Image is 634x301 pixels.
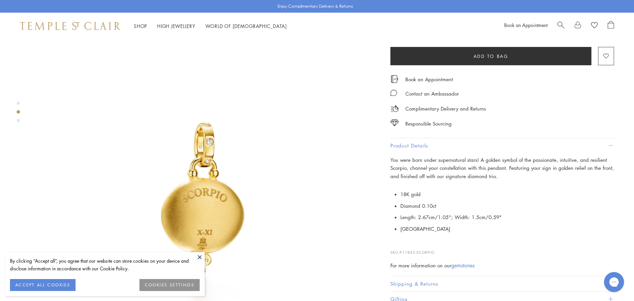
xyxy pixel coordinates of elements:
img: icon_appointment.svg [390,75,398,83]
iframe: Gorgias live chat messenger [601,270,627,294]
a: Open Shopping Bag [608,21,614,31]
a: Search [557,21,564,31]
a: High JewelleryHigh Jewellery [157,23,195,29]
div: Product gallery navigation [17,100,20,128]
span: Length: 2.67cm/1.05''; Width: 1.5cm/0.59" [400,214,502,220]
span: [GEOGRAPHIC_DATA] [400,225,450,232]
img: MessageIcon-01_2.svg [390,90,397,96]
p: Enjoy Complimentary Delivery & Returns [278,3,353,10]
span: 18K gold [400,191,421,197]
a: World of [DEMOGRAPHIC_DATA]World of [DEMOGRAPHIC_DATA] [205,23,287,29]
button: Product Details [390,138,614,153]
p: Complimentary Delivery and Returns [405,105,486,113]
span: P11842-SCORPIO [400,250,434,255]
button: ACCEPT ALL COOKIES [10,279,76,291]
button: COOKIES SETTINGS [139,279,200,291]
span: You were born under supernatural stars! A golden symbol of the passionate, intuitive, and resilie... [390,156,614,180]
button: Shipping & Returns [390,276,614,291]
img: icon_sourcing.svg [390,120,399,126]
img: icon_delivery.svg [390,105,399,113]
a: View Wishlist [591,21,598,31]
a: ShopShop [134,23,147,29]
nav: Main navigation [134,22,287,30]
div: By clicking “Accept all”, you agree that our website can store cookies on your device and disclos... [10,257,200,272]
span: Add to bag [474,53,509,60]
a: gemstones [451,262,475,269]
a: Book an Appointment [504,22,547,28]
a: Book an Appointment [405,76,453,83]
div: Contact an Ambassador [405,90,459,98]
button: Add to bag [390,47,591,65]
p: SKU: [390,243,614,255]
span: Diamond 0.10ct [400,202,436,209]
div: Responsible Sourcing [405,120,452,128]
img: Temple St. Clair [20,22,120,30]
div: For more information on our [390,261,614,270]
